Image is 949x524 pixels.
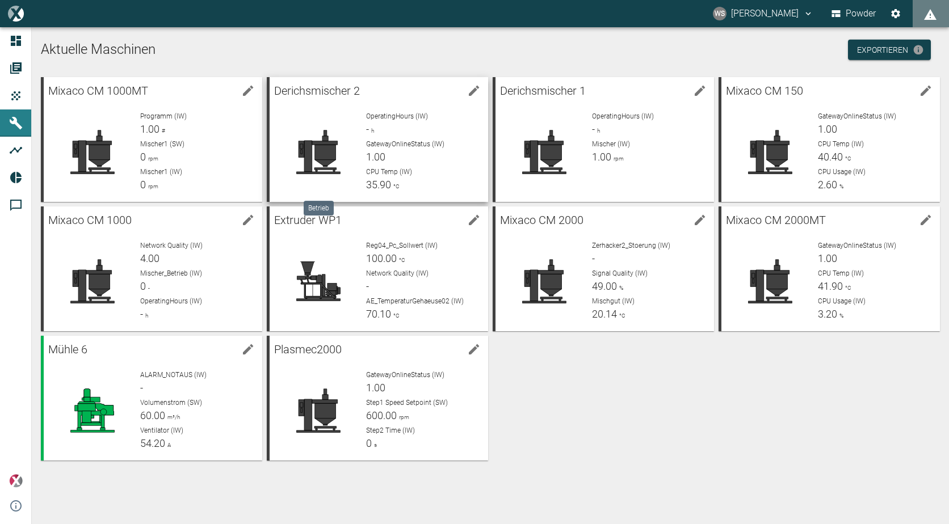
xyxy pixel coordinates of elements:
span: CPU Temp (IW) [366,168,412,176]
span: rpm [611,155,624,162]
span: Mischer (IW) [592,140,630,148]
span: OperatingHours (IW) [592,112,654,120]
button: edit machine [237,209,259,231]
button: edit machine [688,79,711,102]
span: Reg04_Pc_Sollwert (IW) [366,242,438,250]
span: h [595,128,600,134]
span: GatewayOnlineStatus (IW) [818,242,896,250]
span: 0 [366,437,372,449]
span: % [837,183,843,189]
span: Mixaco CM 1000 [48,213,132,227]
span: 54.20 [140,437,165,449]
span: Mühle 6 [48,343,87,356]
span: GatewayOnlineStatus (IW) [366,140,444,148]
span: - [366,280,369,292]
h1: Aktuelle Maschinen [41,41,940,59]
span: Plasmec2000 [274,343,342,356]
span: # [159,128,165,134]
a: Mixaco CM 2000MTedit machineGatewayOnlineStatus (IW)1.00CPU Temp (IW)41.90°CCPU Usage (IW)3.20% [719,206,940,331]
span: Derichsmischer 2 [274,84,360,98]
button: edit machine [463,209,485,231]
span: rpm [397,414,409,420]
span: CPU Usage (IW) [818,297,866,305]
button: Powder [829,3,879,24]
span: CPU Temp (IW) [818,269,864,277]
span: h [369,128,374,134]
span: °C [391,312,400,319]
span: Mischer1 (IW) [140,168,182,176]
span: CPU Usage (IW) [818,168,866,176]
span: 41.90 [818,280,843,292]
span: °C [391,183,400,189]
span: 3.20 [818,308,837,320]
span: °C [843,155,851,162]
span: CPU Temp (IW) [818,140,864,148]
span: s [372,442,377,448]
span: Network Quality (IW) [140,242,203,250]
span: - [592,252,595,264]
span: 40.40 [818,151,843,163]
span: 60.00 [140,409,165,421]
div: Betrieb [304,201,334,215]
button: edit machine [237,79,259,102]
button: edit machine [914,79,937,102]
button: wolfgang.schneider@kansaihelios-cws.de [711,3,815,24]
span: 35.90 [366,179,391,191]
span: Step1 Speed Setpoint (SW) [366,399,448,407]
span: Step2 Time (IW) [366,426,415,434]
span: - [140,382,143,394]
span: Ventilator (IW) [140,426,183,434]
span: 1.00 [366,382,385,394]
span: Volumenstrom (SW) [140,399,202,407]
button: edit machine [914,209,937,231]
a: Derichsmischer 1edit machineOperatingHours (IW)-hMischer (IW)1.00rpm [493,77,714,202]
span: Network Quality (IW) [366,269,429,277]
a: Mühle 6edit machineALARM_NOTAUS (IW)-Volumenstrom (SW)60.00m³/hVentilator (IW)54.20A [41,336,262,460]
span: 49.00 [592,280,617,292]
span: 1.00 [140,123,159,135]
a: Mixaco CM 1000edit machineNetwork Quality (IW)4.00Mischer_Betrieb (IW)0-OperatingHours (IW)-h [41,206,262,331]
span: 0 [140,179,146,191]
span: Mixaco CM 2000MT [726,213,826,227]
span: Mixaco CM 150 [726,84,803,98]
span: - [592,123,595,135]
span: Zerhacker2_Stoerung (IW) [592,242,670,250]
span: 600.00 [366,409,397,421]
span: GatewayOnlineStatus (IW) [818,112,896,120]
a: Mixaco CM 2000edit machineZerhacker2_Stoerung (IW)-Signal Quality (IW)49.00%Mischgut (IW)20.14°C [493,206,714,331]
span: 0 [140,151,146,163]
span: 1.00 [592,151,611,163]
span: Derichsmischer 1 [500,84,586,98]
span: GatewayOnlineStatus (IW) [366,371,444,379]
span: m³/h [165,414,180,420]
span: 1.00 [818,123,837,135]
span: ALARM_NOTAUS (IW) [140,371,207,379]
span: Signal Quality (IW) [592,269,648,277]
a: Derichsmischer 2edit machineOperatingHours (IW)-hGatewayOnlineStatus (IW)1.00CPU Temp (IW)35.90°C [267,77,488,202]
span: AE_TemperaturGehaeuse02 (IW) [366,297,464,305]
a: Mixaco CM 150edit machineGatewayOnlineStatus (IW)1.00CPU Temp (IW)40.40°CCPU Usage (IW)2.60% [719,77,940,202]
span: Mixaco CM 2000 [500,213,583,227]
span: 20.14 [592,308,617,320]
span: OperatingHours (IW) [140,297,202,305]
svg: Jetzt mit HF Export [913,44,924,56]
span: °C [843,285,851,291]
span: Mischgut (IW) [592,297,635,305]
span: A [165,442,171,448]
span: Mischer1 (SW) [140,140,184,148]
span: OperatingHours (IW) [366,112,428,120]
span: °C [617,312,625,319]
a: Extruder WP1edit machineReg04_Pc_Sollwert (IW)100.00°CNetwork Quality (IW)-AE_TemperaturGehaeuse0... [267,206,488,331]
span: % [837,312,843,319]
button: Einstellungen [885,3,906,24]
span: Mixaco CM 1000MT [48,84,148,98]
span: - [146,285,150,291]
button: edit machine [237,338,259,361]
span: 1.00 [818,252,837,264]
span: 4.00 [140,252,159,264]
button: edit machine [463,79,485,102]
span: rpm [146,155,158,162]
span: Mischer_Betrieb (IW) [140,269,202,277]
span: h [143,312,148,319]
span: 2.60 [818,179,837,191]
